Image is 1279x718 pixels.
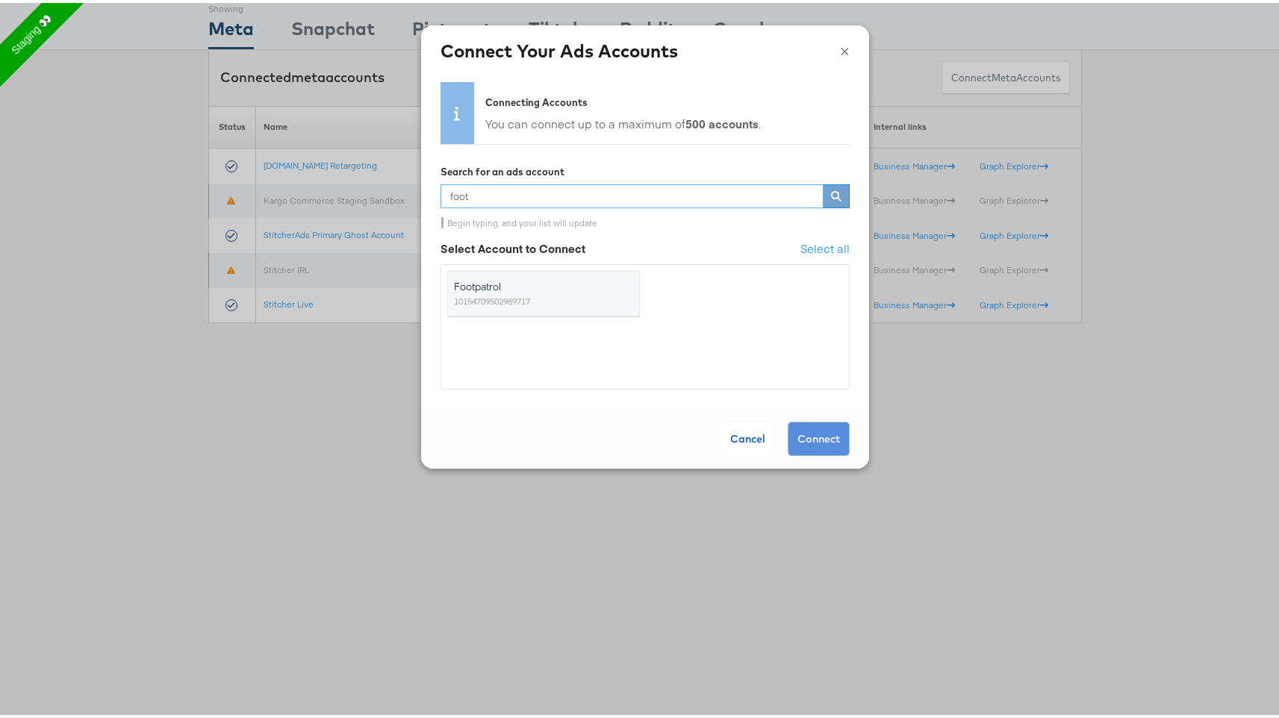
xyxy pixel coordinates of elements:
[441,181,824,205] input: Type in an account name
[800,237,850,253] span: Select all
[441,237,585,253] strong: Select Account to Connect
[441,35,850,60] h4: Connect Your Ads Accounts
[840,35,850,57] button: ×
[485,112,761,130] div: You can connect up to a maximum of .
[454,291,530,306] span: 10154709502989717
[441,163,564,175] strong: Search for an ads account
[485,93,588,105] strong: Connecting Accounts
[721,419,774,452] div: Cancel
[685,113,759,128] strong: 500 accounts
[441,214,849,225] div: Begin typing, and your list will update
[454,276,615,291] span: Footpatrol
